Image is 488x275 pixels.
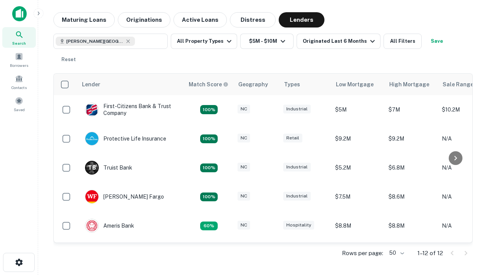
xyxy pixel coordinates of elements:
span: Search [12,40,26,46]
div: Matching Properties: 2, hasApolloMatch: undefined [200,192,218,202]
button: Save your search to get updates of matches that match your search criteria. [425,34,449,49]
div: Matching Properties: 2, hasApolloMatch: undefined [200,134,218,144]
div: 50 [386,247,405,259]
a: Borrowers [2,49,36,70]
img: picture [85,103,98,116]
div: NC [238,221,250,230]
div: Lender [82,80,100,89]
div: Protective Life Insurance [85,132,166,146]
button: All Filters [384,34,422,49]
td: $8.8M [331,211,385,240]
img: picture [85,219,98,232]
div: Sale Range [443,80,474,89]
div: Capitalize uses an advanced AI algorithm to match your search with the best lender. The match sco... [189,80,228,89]
div: Industrial [283,163,311,171]
button: Lenders [279,12,324,27]
button: Maturing Loans [53,12,115,27]
a: Contacts [2,71,36,92]
div: NC [238,192,250,201]
p: Rows per page: [342,249,383,258]
div: Hospitality [283,221,314,230]
td: $9.2M [331,124,385,153]
div: Retail [283,134,302,142]
div: Industrial [283,105,311,113]
p: 1–12 of 12 [417,249,443,258]
button: $5M - $10M [240,34,294,49]
a: Saved [2,94,36,114]
div: Ameris Bank [85,219,134,233]
div: NC [238,163,250,171]
button: All Property Types [171,34,237,49]
th: High Mortgage [385,74,438,95]
td: $5M [331,95,385,124]
img: capitalize-icon.png [12,6,27,21]
a: Search [2,27,36,48]
button: Originations [118,12,170,27]
td: $5.2M [331,153,385,182]
td: $8.6M [385,182,438,211]
td: $8.8M [385,211,438,240]
div: Matching Properties: 1, hasApolloMatch: undefined [200,222,218,231]
div: NC [238,105,250,113]
td: $9.2M [331,240,385,269]
div: Truist Bank [85,161,132,175]
p: T B [88,164,96,172]
th: Lender [77,74,184,95]
div: Originated Last 6 Months [303,37,377,46]
span: Saved [14,107,25,113]
div: Geography [238,80,268,89]
span: [PERSON_NAME][GEOGRAPHIC_DATA], [GEOGRAPHIC_DATA] [66,38,124,45]
td: $6.8M [385,153,438,182]
h6: Match Score [189,80,227,89]
th: Geography [234,74,279,95]
th: Types [279,74,331,95]
div: Types [284,80,300,89]
button: Reset [56,52,81,67]
div: Matching Properties: 2, hasApolloMatch: undefined [200,105,218,114]
div: [PERSON_NAME] Fargo [85,190,164,204]
div: Low Mortgage [336,80,374,89]
iframe: Chat Widget [450,189,488,226]
div: High Mortgage [389,80,429,89]
div: First-citizens Bank & Trust Company [85,103,177,116]
img: picture [85,190,98,203]
th: Capitalize uses an advanced AI algorithm to match your search with the best lender. The match sco... [184,74,234,95]
td: $9.2M [385,124,438,153]
div: Industrial [283,192,311,201]
img: picture [85,132,98,145]
div: NC [238,134,250,142]
button: Distress [230,12,276,27]
span: Borrowers [10,62,28,68]
button: Originated Last 6 Months [297,34,380,49]
span: Contacts [11,84,27,91]
td: $7M [385,95,438,124]
td: $7.5M [331,182,385,211]
button: Active Loans [173,12,227,27]
th: Low Mortgage [331,74,385,95]
div: Matching Properties: 3, hasApolloMatch: undefined [200,163,218,173]
td: $9.2M [385,240,438,269]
